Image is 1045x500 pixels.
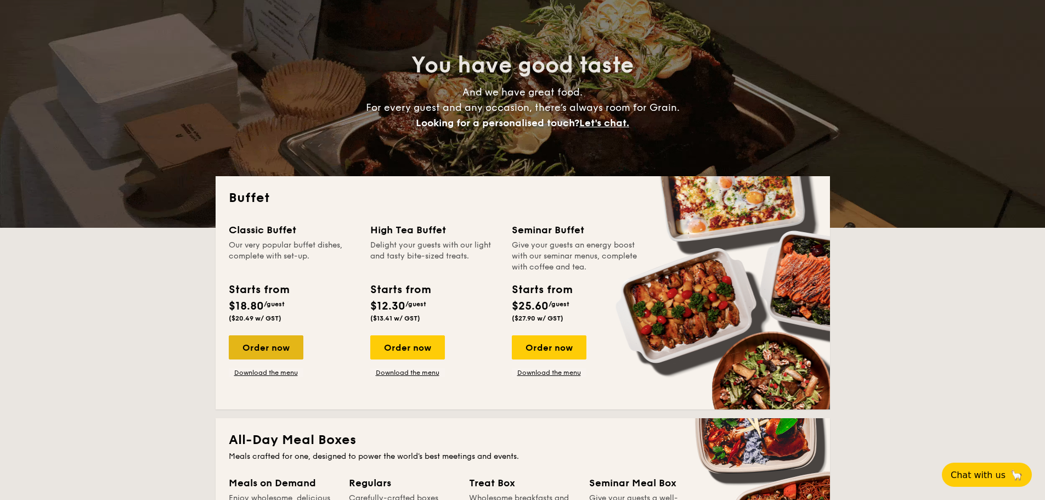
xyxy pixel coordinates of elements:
[229,189,817,207] h2: Buffet
[370,240,499,273] div: Delight your guests with our light and tasty bite-sized treats.
[370,222,499,238] div: High Tea Buffet
[469,475,576,491] div: Treat Box
[411,52,634,78] span: You have good taste
[951,470,1006,480] span: Chat with us
[942,463,1032,487] button: Chat with us🦙
[370,314,420,322] span: ($13.41 w/ GST)
[229,335,303,359] div: Order now
[229,475,336,491] div: Meals on Demand
[229,314,281,322] span: ($20.49 w/ GST)
[366,86,680,129] span: And we have great food. For every guest and any occasion, there’s always room for Grain.
[512,222,640,238] div: Seminar Buffet
[264,300,285,308] span: /guest
[512,335,586,359] div: Order now
[579,117,629,129] span: Let's chat.
[370,282,430,298] div: Starts from
[1010,469,1023,481] span: 🦙
[229,368,303,377] a: Download the menu
[229,451,817,462] div: Meals crafted for one, designed to power the world's best meetings and events.
[370,368,445,377] a: Download the menu
[512,282,572,298] div: Starts from
[229,222,357,238] div: Classic Buffet
[512,368,586,377] a: Download the menu
[370,300,405,313] span: $12.30
[229,300,264,313] span: $18.80
[512,300,549,313] span: $25.60
[349,475,456,491] div: Regulars
[512,240,640,273] div: Give your guests an energy boost with our seminar menus, complete with coffee and tea.
[370,335,445,359] div: Order now
[405,300,426,308] span: /guest
[512,314,563,322] span: ($27.90 w/ GST)
[229,282,289,298] div: Starts from
[229,431,817,449] h2: All-Day Meal Boxes
[589,475,696,491] div: Seminar Meal Box
[549,300,569,308] span: /guest
[416,117,579,129] span: Looking for a personalised touch?
[229,240,357,273] div: Our very popular buffet dishes, complete with set-up.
